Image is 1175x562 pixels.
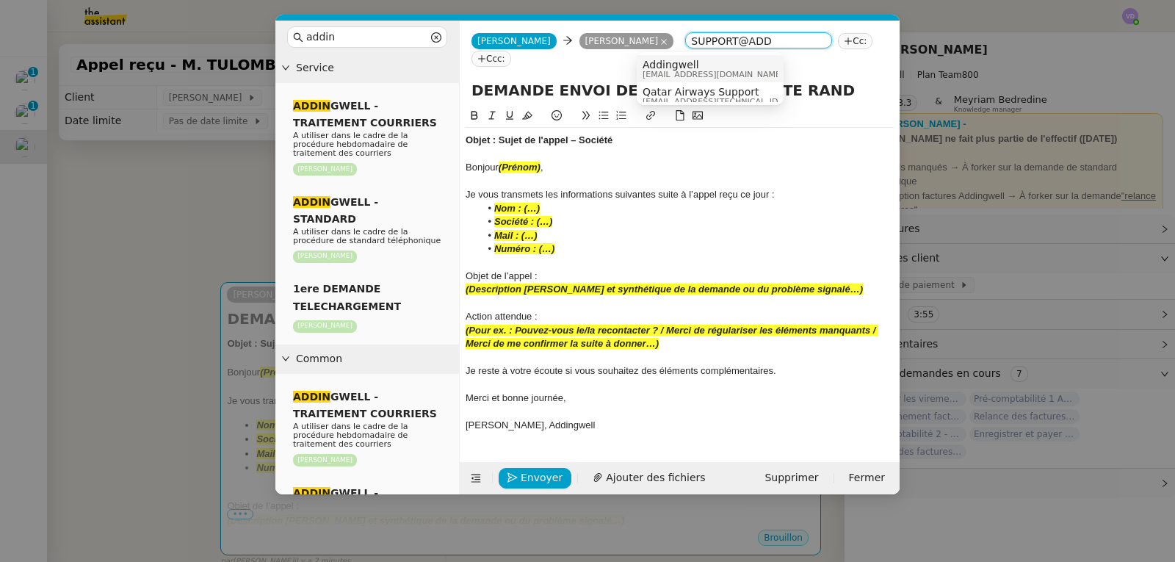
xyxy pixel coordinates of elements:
[643,98,849,106] span: [EMAIL_ADDRESS][TECHNICAL_ID][DOMAIN_NAME]
[296,350,453,367] span: Common
[764,469,818,486] span: Supprimer
[606,469,705,486] span: Ajouter des fichiers
[306,29,428,46] input: Templates
[471,79,888,101] input: Subject
[637,82,784,109] nz-option-item: Qatar Airways Support
[494,203,540,214] em: Nom : (…)
[466,392,894,405] div: Merci et bonne journée,
[499,162,540,173] em: (Prénom)
[466,419,894,432] div: [PERSON_NAME], Addingwell
[293,131,408,158] span: A utiliser dans le cadre de la procédure hebdomadaire de traitement des courriers
[637,55,784,82] nz-option-item: Addingwell
[494,243,554,254] em: Numéro : (…)
[838,33,872,49] nz-tag: Cc:
[293,320,357,333] nz-tag: [PERSON_NAME]
[275,345,459,373] div: Common
[579,33,674,49] nz-tag: [PERSON_NAME]
[293,251,357,263] nz-tag: [PERSON_NAME]
[293,422,408,449] span: A utiliser dans le cadre de la procédure hebdomadaire de traitement des courriers
[521,469,563,486] span: Envoyer
[293,196,330,208] em: ADDIN
[471,51,511,67] nz-tag: Ccc:
[494,230,538,241] em: Mail : (…)
[466,325,878,349] em: (Pour ex. : Pouvez-vous le/la recontacter ? / Merci de régulariser les éléments manquants / Merci...
[643,86,849,98] span: Qatar Airways Support
[466,270,894,283] div: Objet de l’appel :
[756,468,827,489] button: Supprimer
[466,161,894,174] div: Bonjour ,
[466,364,894,378] div: Je reste à votre écoute si vous souhaitez des éléments complémentaires.
[293,391,330,403] em: ADDIN
[293,487,330,499] em: ADDIN
[466,134,612,145] strong: Objet : Sujet de l'appel – Société
[293,227,441,245] span: A utiliser dans le cadre de la procédure de standard téléphonique
[840,468,894,489] button: Fermer
[293,100,330,112] em: ADDIN
[849,469,885,486] span: Fermer
[477,36,551,46] span: [PERSON_NAME]
[275,54,459,82] div: Service
[293,283,401,311] span: 1ere DEMANDE TELECHARGEMENT
[293,487,378,516] span: GWELL - STANDARD
[293,196,378,225] span: GWELL - STANDARD
[494,216,552,227] em: Société : (…)
[293,454,357,466] nz-tag: [PERSON_NAME]
[643,71,784,79] span: [EMAIL_ADDRESS][DOMAIN_NAME]
[643,59,784,71] span: Addingwell
[293,163,357,176] nz-tag: [PERSON_NAME]
[466,188,894,201] div: Je vous transmets les informations suivantes suite à l’appel reçu ce jour :
[584,468,714,489] button: Ajouter des fichiers
[466,284,863,295] em: (Description [PERSON_NAME] et synthétique de la demande ou du problème signalé…)
[293,100,437,129] span: GWELL - TRAITEMENT COURRIERS
[296,60,453,76] span: Service
[466,310,894,323] div: Action attendue :
[499,468,571,489] button: Envoyer
[293,391,437,419] span: GWELL - TRAITEMENT COURRIERS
